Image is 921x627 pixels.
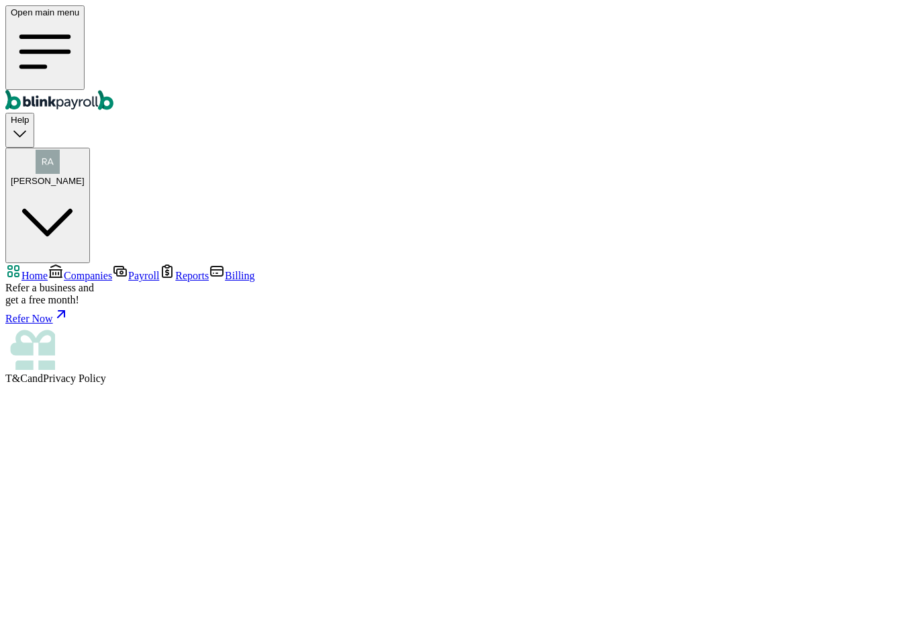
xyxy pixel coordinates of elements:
[5,5,916,113] nav: Global
[21,270,48,281] span: Home
[128,270,159,281] span: Payroll
[11,176,85,186] span: [PERSON_NAME]
[209,270,254,281] a: Billing
[175,270,209,281] span: Reports
[5,373,28,384] span: T&C
[691,482,921,627] iframe: Chat Widget
[159,270,209,281] a: Reports
[28,373,43,384] span: and
[5,113,34,147] button: Help
[11,115,29,125] span: Help
[5,270,48,281] a: Home
[112,270,159,281] a: Payroll
[5,5,85,90] button: Open main menu
[48,270,112,281] a: Companies
[64,270,112,281] span: Companies
[5,148,90,264] button: [PERSON_NAME]
[5,282,916,306] div: Refer a business and get a free month!
[43,373,106,384] span: Privacy Policy
[5,263,916,385] nav: Sidebar
[5,306,916,325] a: Refer Now
[11,7,79,17] span: Open main menu
[225,270,254,281] span: Billing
